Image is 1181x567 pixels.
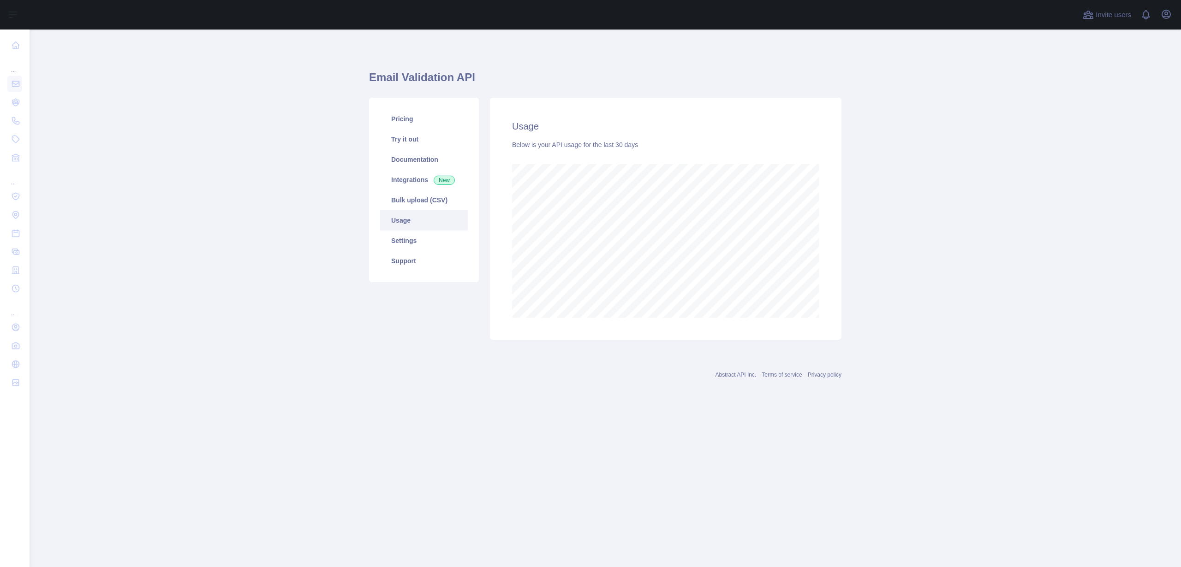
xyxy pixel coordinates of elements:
a: Usage [380,210,468,230]
a: Abstract API Inc. [716,372,757,378]
span: Invite users [1096,10,1131,20]
a: Pricing [380,109,468,129]
a: Integrations New [380,170,468,190]
div: ... [7,168,22,186]
span: New [434,176,455,185]
a: Support [380,251,468,271]
a: Documentation [380,149,468,170]
a: Bulk upload (CSV) [380,190,468,210]
div: ... [7,299,22,317]
h1: Email Validation API [369,70,841,92]
a: Try it out [380,129,468,149]
div: ... [7,55,22,74]
div: Below is your API usage for the last 30 days [512,140,819,149]
button: Invite users [1081,7,1133,22]
h2: Usage [512,120,819,133]
a: Terms of service [762,372,802,378]
a: Privacy policy [808,372,841,378]
a: Settings [380,230,468,251]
